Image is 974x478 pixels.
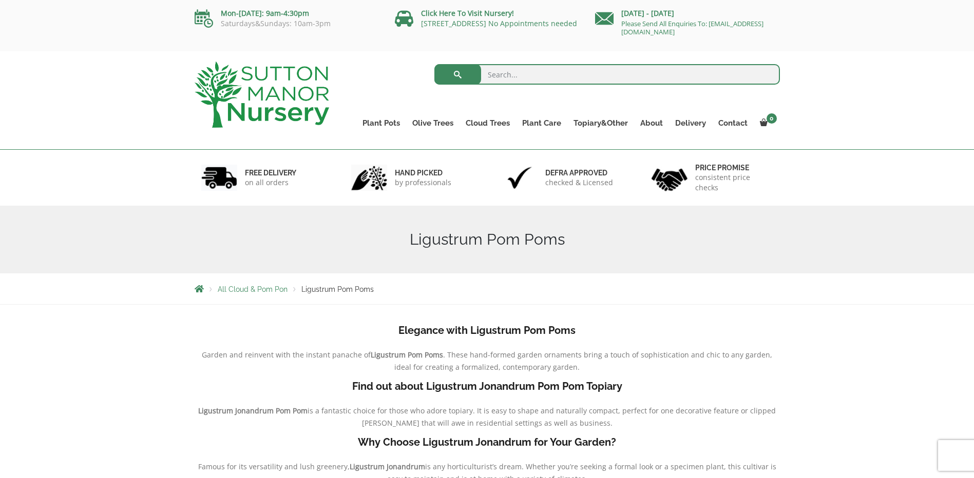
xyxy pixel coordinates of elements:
[198,462,350,471] span: Famous for its versatility and lush greenery,
[754,116,780,130] a: 0
[218,285,288,293] a: All Cloud & Pom Pon
[245,177,296,188] p: on all orders
[356,116,406,130] a: Plant Pots
[351,165,387,191] img: 2.jpg
[195,7,379,19] p: Mon-[DATE]: 9am-4:30pm
[545,177,613,188] p: checked & Licensed
[301,285,374,293] span: Ligustrum Pom Poms
[695,163,773,172] h6: Price promise
[195,285,780,293] nav: Breadcrumbs
[395,168,451,177] h6: hand picked
[516,116,567,130] a: Plant Care
[621,19,763,36] a: Please Send All Enquiries To: [EMAIL_ADDRESS][DOMAIN_NAME]
[398,324,576,336] b: Elegance with Ligustrum Pom Poms
[245,168,296,177] h6: FREE DELIVERY
[434,64,780,85] input: Search...
[202,350,371,360] span: Garden and reinvent with the instant panache of
[406,116,460,130] a: Olive Trees
[595,7,780,19] p: [DATE] - [DATE]
[502,165,538,191] img: 3.jpg
[350,462,425,471] b: Ligustrum Jonandrum
[634,116,669,130] a: About
[395,177,451,188] p: by professionals
[195,19,379,28] p: Saturdays&Sundays: 10am-3pm
[669,116,712,130] a: Delivery
[567,116,634,130] a: Topiary&Other
[712,116,754,130] a: Contact
[371,350,443,360] b: Ligustrum Pom Poms
[198,406,308,415] b: Ligustrum Jonandrum Pom Pom
[545,168,613,177] h6: Defra approved
[195,230,780,249] h1: Ligustrum Pom Poms
[695,172,773,193] p: consistent price checks
[308,406,776,428] span: is a fantastic choice for those who adore topiary. It is easy to shape and naturally compact, per...
[421,8,514,18] a: Click Here To Visit Nursery!
[421,18,577,28] a: [STREET_ADDRESS] No Appointments needed
[352,380,622,392] b: Find out about Ligustrum Jonandrum Pom Pom Topiary
[195,62,329,128] img: logo
[358,436,616,448] b: Why Choose Ligustrum Jonandrum for Your Garden?
[201,165,237,191] img: 1.jpg
[767,113,777,124] span: 0
[460,116,516,130] a: Cloud Trees
[394,350,772,372] span: . These hand-formed garden ornaments bring a touch of sophistication and chic to any garden, idea...
[652,162,687,193] img: 4.jpg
